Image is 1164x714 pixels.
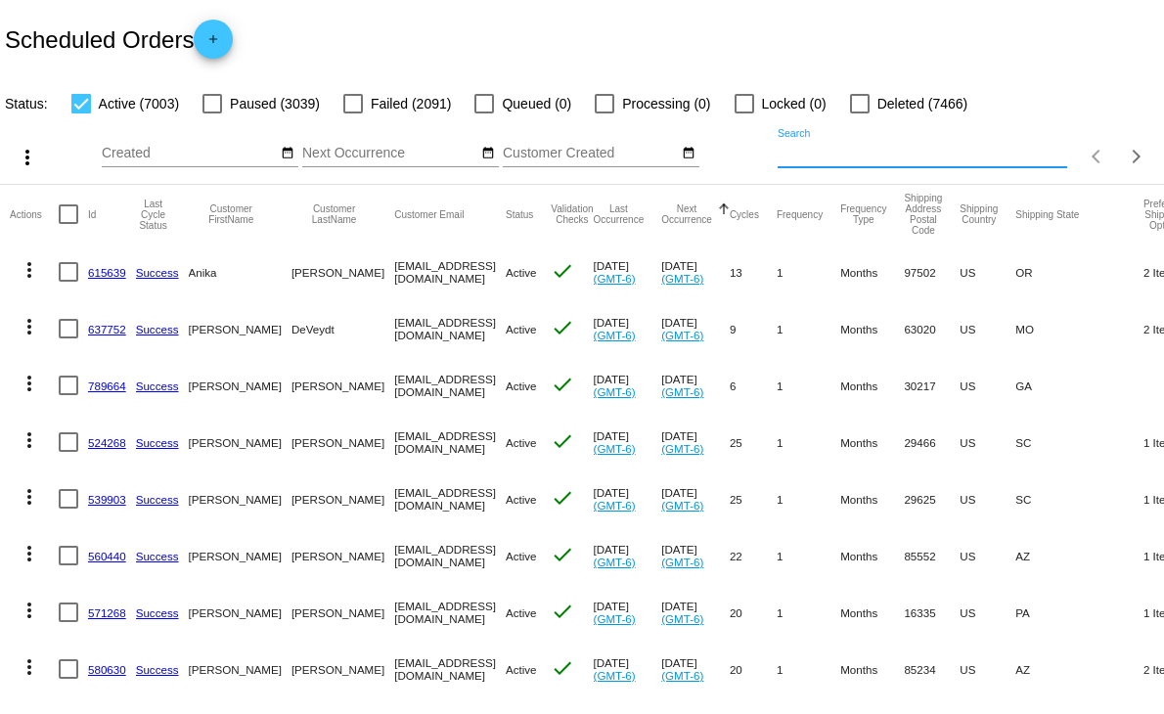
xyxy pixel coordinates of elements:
button: Change sorting for NextOccurrenceUtc [661,203,712,225]
mat-cell: 22 [730,527,777,584]
mat-cell: US [960,584,1015,641]
mat-icon: check [551,259,574,283]
a: 637752 [88,323,126,335]
mat-icon: add [201,32,225,56]
mat-cell: Months [840,244,904,300]
a: (GMT-6) [594,272,636,285]
mat-cell: 9 [730,300,777,357]
span: Active [506,663,537,676]
button: Change sorting for CustomerEmail [394,208,464,220]
a: (GMT-6) [594,329,636,341]
mat-icon: check [551,373,574,396]
mat-cell: [EMAIL_ADDRESS][DOMAIN_NAME] [394,414,506,470]
span: Active (7003) [99,92,179,115]
mat-cell: [PERSON_NAME] [189,300,291,357]
mat-cell: [DATE] [661,357,730,414]
mat-cell: AZ [1015,641,1143,697]
mat-icon: more_vert [16,146,39,169]
button: Change sorting for ShippingState [1015,208,1079,220]
mat-cell: [PERSON_NAME] [291,414,394,470]
mat-cell: Months [840,470,904,527]
mat-cell: [DATE] [661,470,730,527]
mat-cell: 20 [730,641,777,697]
mat-header-cell: Validation Checks [551,185,593,244]
span: Paused (3039) [230,92,320,115]
mat-cell: Months [840,414,904,470]
span: Active [506,436,537,449]
mat-cell: 1 [777,300,840,357]
a: 539903 [88,493,126,506]
mat-cell: [PERSON_NAME] [189,470,291,527]
a: (GMT-6) [594,385,636,398]
mat-cell: OR [1015,244,1143,300]
a: (GMT-6) [661,329,703,341]
a: 615639 [88,266,126,279]
mat-icon: more_vert [18,372,41,395]
mat-cell: PA [1015,584,1143,641]
mat-icon: more_vert [18,542,41,565]
mat-cell: 25 [730,414,777,470]
a: Success [136,606,179,619]
mat-cell: Anika [189,244,291,300]
mat-cell: [PERSON_NAME] [291,641,394,697]
mat-cell: [DATE] [594,527,662,584]
mat-cell: US [960,414,1015,470]
button: Change sorting for CustomerLastName [291,203,377,225]
mat-cell: 97502 [904,244,960,300]
mat-cell: [DATE] [661,414,730,470]
input: Created [102,146,278,161]
mat-icon: more_vert [18,428,41,452]
button: Change sorting for ShippingPostcode [904,193,942,236]
mat-cell: Months [840,527,904,584]
mat-cell: [DATE] [661,244,730,300]
a: Success [136,663,179,676]
input: Search [778,146,1067,161]
mat-cell: US [960,300,1015,357]
mat-cell: GA [1015,357,1143,414]
span: Active [506,493,537,506]
h2: Scheduled Orders [5,20,233,59]
mat-icon: date_range [682,146,695,161]
mat-cell: 20 [730,584,777,641]
span: Failed (2091) [371,92,452,115]
a: (GMT-6) [594,556,636,568]
mat-cell: 6 [730,357,777,414]
button: Change sorting for LastOccurrenceUtc [594,203,645,225]
mat-cell: US [960,244,1015,300]
mat-cell: [DATE] [594,244,662,300]
mat-cell: 1 [777,357,840,414]
a: (GMT-6) [661,669,703,682]
mat-cell: [DATE] [594,414,662,470]
mat-cell: 1 [777,244,840,300]
mat-icon: check [551,656,574,680]
button: Previous page [1078,137,1117,176]
a: 580630 [88,663,126,676]
mat-cell: US [960,527,1015,584]
button: Change sorting for FrequencyType [840,203,886,225]
mat-cell: [EMAIL_ADDRESS][DOMAIN_NAME] [394,584,506,641]
mat-cell: 1 [777,641,840,697]
button: Change sorting for Frequency [777,208,823,220]
span: Active [506,323,537,335]
mat-cell: [PERSON_NAME] [189,414,291,470]
mat-cell: [EMAIL_ADDRESS][DOMAIN_NAME] [394,527,506,584]
span: Deleted (7466) [877,92,968,115]
mat-cell: Months [840,641,904,697]
a: Success [136,493,179,506]
mat-cell: [DATE] [594,357,662,414]
mat-cell: [PERSON_NAME] [291,357,394,414]
a: (GMT-6) [594,612,636,625]
mat-icon: date_range [481,146,495,161]
mat-cell: [EMAIL_ADDRESS][DOMAIN_NAME] [394,641,506,697]
mat-cell: 85234 [904,641,960,697]
a: Success [136,436,179,449]
mat-icon: more_vert [18,485,41,509]
mat-cell: [DATE] [594,470,662,527]
mat-icon: more_vert [18,315,41,338]
mat-cell: 30217 [904,357,960,414]
mat-cell: [DATE] [661,527,730,584]
mat-cell: Months [840,584,904,641]
mat-icon: more_vert [18,599,41,622]
mat-icon: check [551,543,574,566]
span: Queued (0) [502,92,571,115]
